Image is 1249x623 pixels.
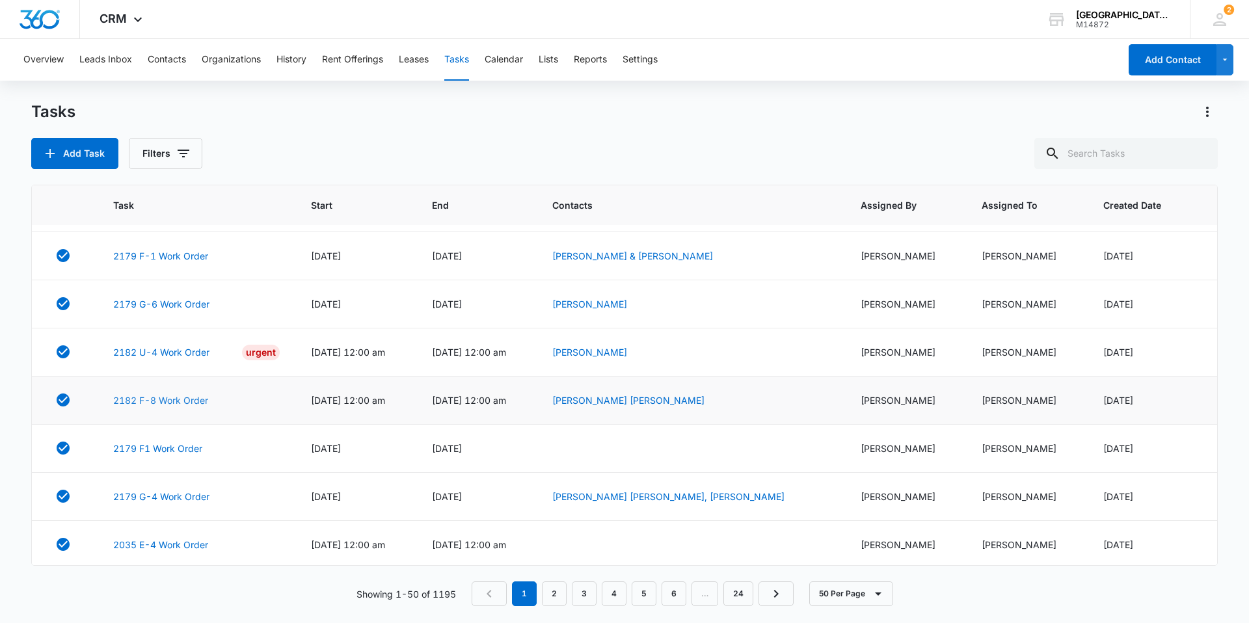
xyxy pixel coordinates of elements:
button: Settings [623,39,658,81]
em: 1 [512,581,537,606]
button: History [276,39,306,81]
span: Assigned To [982,198,1053,212]
div: [PERSON_NAME] [861,538,951,551]
a: [PERSON_NAME] [552,298,627,310]
a: [PERSON_NAME] [552,347,627,358]
div: [PERSON_NAME] [982,393,1072,407]
span: [DATE] [311,250,341,261]
span: [DATE] [311,491,341,502]
button: Add Task [31,138,118,169]
a: 2179 G-4 Work Order [113,490,209,503]
a: Page 5 [632,581,656,606]
span: [DATE] 12:00 am [311,395,385,406]
div: [PERSON_NAME] [982,297,1072,311]
span: Created Date [1103,198,1177,212]
button: Add Contact [1129,44,1216,75]
a: 2179 G-6 Work Order [113,297,209,311]
div: [PERSON_NAME] [861,393,951,407]
span: [DATE] [311,443,341,454]
span: CRM [100,12,127,25]
button: Rent Offerings [322,39,383,81]
div: [PERSON_NAME] [861,490,951,503]
span: [DATE] [1103,298,1133,310]
span: 2 [1224,5,1234,15]
a: 2035 E-4 Work Order [113,538,208,551]
a: 2179 F1 Work Order [113,442,202,455]
span: [DATE] [432,298,462,310]
div: notifications count [1224,5,1234,15]
a: Page 2 [542,581,567,606]
button: Contacts [148,39,186,81]
div: Urgent [242,345,280,360]
button: Calendar [485,39,523,81]
div: [PERSON_NAME] [861,345,951,359]
a: Next Page [759,581,794,606]
a: Page 24 [723,581,753,606]
span: [DATE] 12:00 am [311,347,385,358]
span: [DATE] 12:00 am [432,395,506,406]
div: [PERSON_NAME] [861,249,951,263]
button: Actions [1197,101,1218,122]
span: [DATE] [432,443,462,454]
button: Leases [399,39,429,81]
nav: Pagination [472,581,794,606]
input: Search Tasks [1034,138,1218,169]
button: Tasks [444,39,469,81]
span: Assigned By [861,198,932,212]
span: [DATE] [1103,491,1133,502]
div: account name [1076,10,1171,20]
span: [DATE] [1103,395,1133,406]
div: [PERSON_NAME] [982,490,1072,503]
span: End [432,198,502,212]
span: [DATE] [311,298,341,310]
button: Filters [129,138,202,169]
a: [PERSON_NAME] [PERSON_NAME], [PERSON_NAME] [552,491,785,502]
span: [DATE] [1103,539,1133,550]
div: [PERSON_NAME] [982,249,1072,263]
div: [PERSON_NAME] [982,345,1072,359]
a: [PERSON_NAME] [PERSON_NAME] [552,395,705,406]
span: Start [311,198,381,212]
span: [DATE] [432,250,462,261]
a: Page 6 [662,581,686,606]
a: Page 4 [602,581,626,606]
a: 2182 F-8 Work Order [113,393,208,407]
span: [DATE] [1103,250,1133,261]
button: Reports [574,39,607,81]
span: [DATE] [432,491,462,502]
button: Lists [539,39,558,81]
a: 2179 F-1 Work Order [113,249,208,263]
span: [DATE] [1103,347,1133,358]
a: [PERSON_NAME] & [PERSON_NAME] [552,250,713,261]
button: Organizations [202,39,261,81]
span: Contacts [552,198,811,212]
div: [PERSON_NAME] [982,442,1072,455]
button: Leads Inbox [79,39,132,81]
div: [PERSON_NAME] [861,442,951,455]
span: Task [113,198,261,212]
div: [PERSON_NAME] [861,297,951,311]
p: Showing 1-50 of 1195 [356,587,456,601]
a: Page 3 [572,581,597,606]
div: [PERSON_NAME] [982,538,1072,551]
div: account id [1076,20,1171,29]
span: [DATE] 12:00 am [432,539,506,550]
button: Overview [23,39,64,81]
span: [DATE] 12:00 am [311,539,385,550]
button: 50 Per Page [809,581,893,606]
span: [DATE] [1103,443,1133,454]
h1: Tasks [31,102,75,122]
a: 2182 U-4 Work Order [113,345,209,359]
span: [DATE] 12:00 am [432,347,506,358]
